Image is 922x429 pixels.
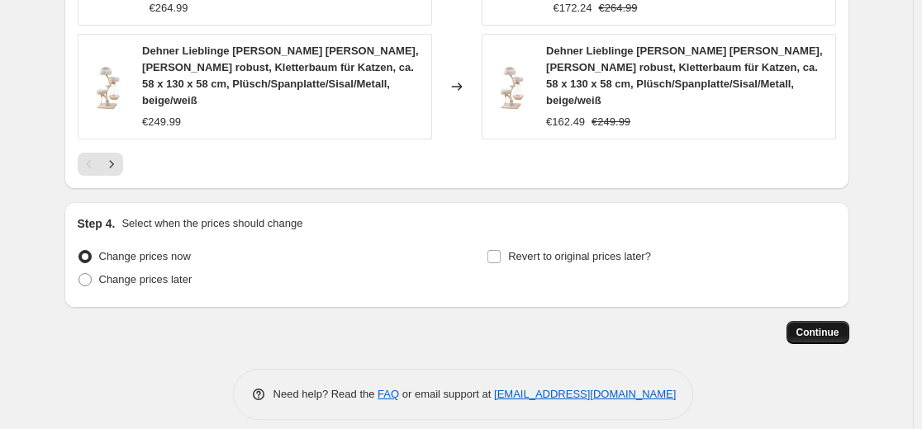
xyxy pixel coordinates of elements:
p: Select when the prices should change [121,215,302,232]
span: or email support at [399,388,494,400]
span: Revert to original prices later? [508,250,651,262]
button: Continue [787,321,849,344]
span: Dehner Lieblinge [PERSON_NAME] [PERSON_NAME], [PERSON_NAME] robust, Kletterbaum für Katzen, ca. 5... [142,45,418,106]
nav: Pagination [78,153,123,176]
img: 71k1MlcdafL_80x.jpg [491,62,534,111]
span: Continue [796,326,839,339]
strike: €249.99 [592,114,630,130]
span: Need help? Read the [273,388,378,400]
h2: Step 4. [78,215,116,232]
span: Change prices now [99,250,191,262]
img: 71k1MlcdafL_80x.jpg [87,62,130,111]
a: [EMAIL_ADDRESS][DOMAIN_NAME] [494,388,676,400]
span: Dehner Lieblinge [PERSON_NAME] [PERSON_NAME], [PERSON_NAME] robust, Kletterbaum für Katzen, ca. 5... [546,45,822,106]
a: FAQ [378,388,399,400]
span: Change prices later [99,273,192,285]
div: €162.49 [546,114,585,130]
button: Next [100,153,123,176]
div: €249.99 [142,114,181,130]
